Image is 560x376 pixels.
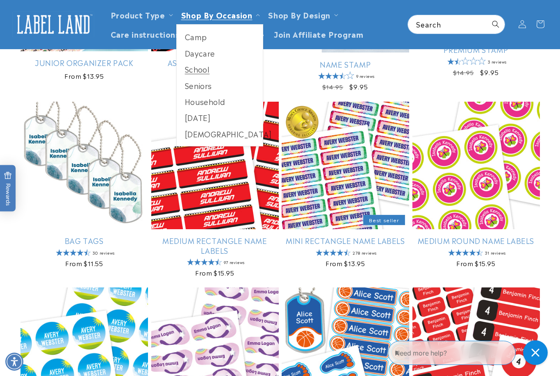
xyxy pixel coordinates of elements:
[151,58,279,67] a: Assorted Name Labels
[177,126,263,142] a: [DEMOGRAPHIC_DATA]
[487,15,505,33] button: Search
[151,236,279,255] a: Medium Rectangle Name Labels
[269,24,368,43] a: Join Affiliate Program
[282,236,409,245] a: Mini Rectangle Name Labels
[5,353,23,371] div: Accessibility Menu
[12,11,94,37] img: Label Land
[111,9,165,20] a: Product Type
[20,236,148,245] a: Bag Tags
[111,29,180,39] span: Care instructions
[7,310,104,335] iframe: Sign Up via Text for Offers
[177,93,263,109] a: Household
[106,24,184,43] a: Care instructions
[282,59,409,69] a: Name Stamp
[177,109,263,125] a: [DATE]
[412,45,540,54] a: Premium Stamp
[388,337,552,368] iframe: Gorgias Floating Chat
[412,236,540,245] a: Medium Round Name Labels
[177,29,263,45] a: Camp
[20,58,148,67] a: Junior Organizer Pack
[176,5,264,24] summary: Shop By Occasion
[106,5,176,24] summary: Product Type
[274,29,363,39] span: Join Affiliate Program
[181,10,253,19] span: Shop By Occasion
[263,5,341,24] summary: Shop By Design
[9,9,98,40] a: Label Land
[177,45,263,61] a: Daycare
[268,9,330,20] a: Shop By Design
[177,61,263,77] a: School
[4,171,12,205] span: Rewards
[177,77,263,93] a: Seniors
